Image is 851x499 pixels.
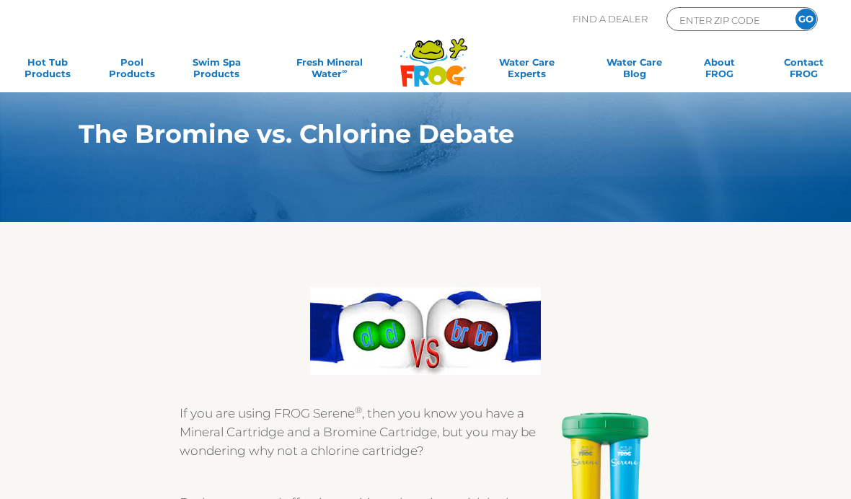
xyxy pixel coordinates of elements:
[678,12,775,28] input: Zip Code Form
[573,7,648,31] p: Find A Dealer
[601,56,667,85] a: Water CareBlog
[687,56,752,85] a: AboutFROG
[99,56,164,85] a: PoolProducts
[471,56,583,85] a: Water CareExperts
[795,9,816,30] input: GO
[310,287,541,375] img: clvbr
[355,405,362,415] sup: ®
[79,118,514,149] strong: The Bromine vs. Chlorine Debate
[268,56,391,85] a: Fresh MineralWater∞
[342,67,347,75] sup: ∞
[14,56,80,85] a: Hot TubProducts
[771,56,837,85] a: ContactFROG
[184,56,250,85] a: Swim SpaProducts
[180,404,671,460] p: If you are using FROG Serene , then you know you have a Mineral Cartridge and a Bromine Cartridge...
